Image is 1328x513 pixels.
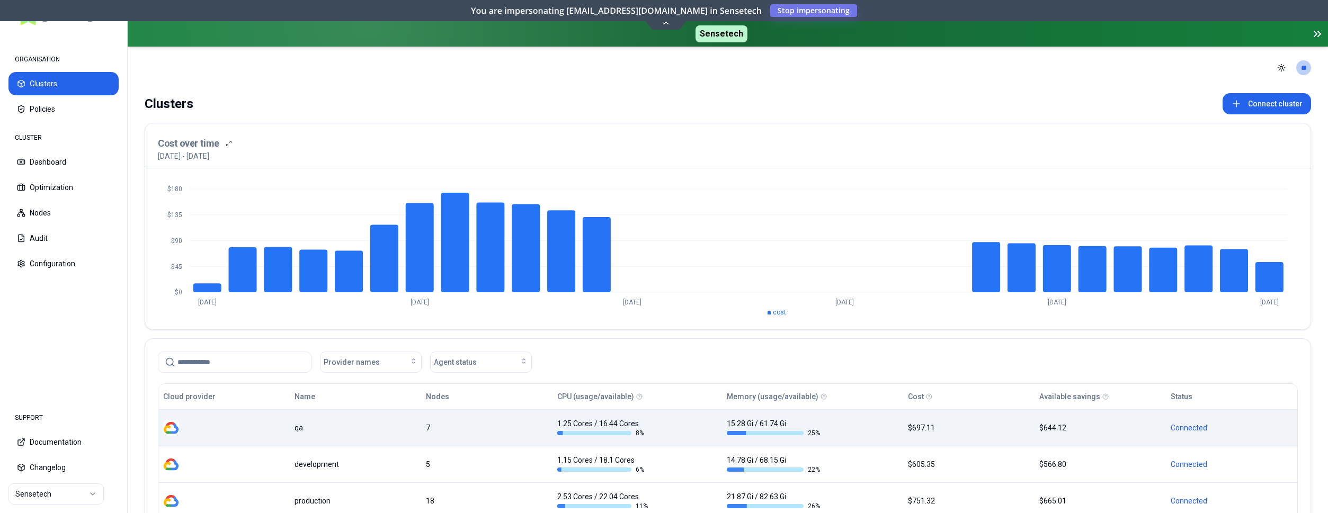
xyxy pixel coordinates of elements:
[727,491,820,510] div: 21.87 Gi / 82.63 Gi
[163,386,216,407] button: Cloud provider
[1039,422,1161,433] div: $644.12
[1223,93,1311,114] button: Connect cluster
[557,429,650,437] div: 8 %
[295,422,416,433] div: qa
[1039,496,1161,506] div: $665.01
[8,72,119,95] button: Clusters
[1048,299,1066,306] tspan: [DATE]
[1171,422,1293,433] div: Connected
[426,422,548,433] div: 7
[167,211,182,219] tspan: $135
[1039,459,1161,470] div: $566.80
[557,465,650,474] div: 6 %
[8,150,119,174] button: Dashboard
[295,459,416,470] div: development
[8,407,119,428] div: SUPPORT
[158,151,209,161] p: [DATE] - [DATE]
[1171,391,1192,402] div: Status
[696,25,747,42] span: Sensetech
[727,465,820,474] div: 22 %
[557,418,650,437] div: 1.25 Cores / 16.44 Cores
[198,299,217,306] tspan: [DATE]
[8,127,119,148] div: CLUSTER
[8,176,119,199] button: Optimization
[426,386,449,407] button: Nodes
[727,386,818,407] button: Memory (usage/available)
[8,97,119,121] button: Policies
[426,459,548,470] div: 5
[557,491,650,510] div: 2.53 Cores / 22.04 Cores
[1260,299,1279,306] tspan: [DATE]
[1039,386,1100,407] button: Available savings
[171,263,182,271] tspan: $45
[727,455,820,474] div: 14.78 Gi / 68.15 Gi
[163,420,179,436] img: gcp
[295,496,416,506] div: production
[163,456,179,472] img: gcp
[557,502,650,510] div: 11 %
[623,299,641,306] tspan: [DATE]
[557,455,650,474] div: 1.15 Cores / 18.1 Cores
[295,386,315,407] button: Name
[158,136,219,151] h3: Cost over time
[8,227,119,250] button: Audit
[773,309,786,316] span: cost
[1171,496,1293,506] div: Connected
[835,299,854,306] tspan: [DATE]
[908,459,1030,470] div: $605.35
[163,493,179,509] img: gcp
[908,422,1030,433] div: $697.11
[171,237,182,245] tspan: $90
[8,49,119,70] div: ORGANISATION
[8,456,119,479] button: Changelog
[324,357,380,367] span: Provider names
[145,93,193,114] div: Clusters
[727,429,820,437] div: 25 %
[175,289,182,296] tspan: $0
[434,357,477,367] span: Agent status
[8,430,119,454] button: Documentation
[727,418,820,437] div: 15.28 Gi / 61.74 Gi
[167,185,182,193] tspan: $180
[557,386,634,407] button: CPU (usage/available)
[411,299,429,306] tspan: [DATE]
[727,502,820,510] div: 26 %
[908,386,924,407] button: Cost
[430,352,532,373] button: Agent status
[1171,459,1293,470] div: Connected
[426,496,548,506] div: 18
[320,352,422,373] button: Provider names
[8,201,119,224] button: Nodes
[8,252,119,275] button: Configuration
[908,496,1030,506] div: $751.32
